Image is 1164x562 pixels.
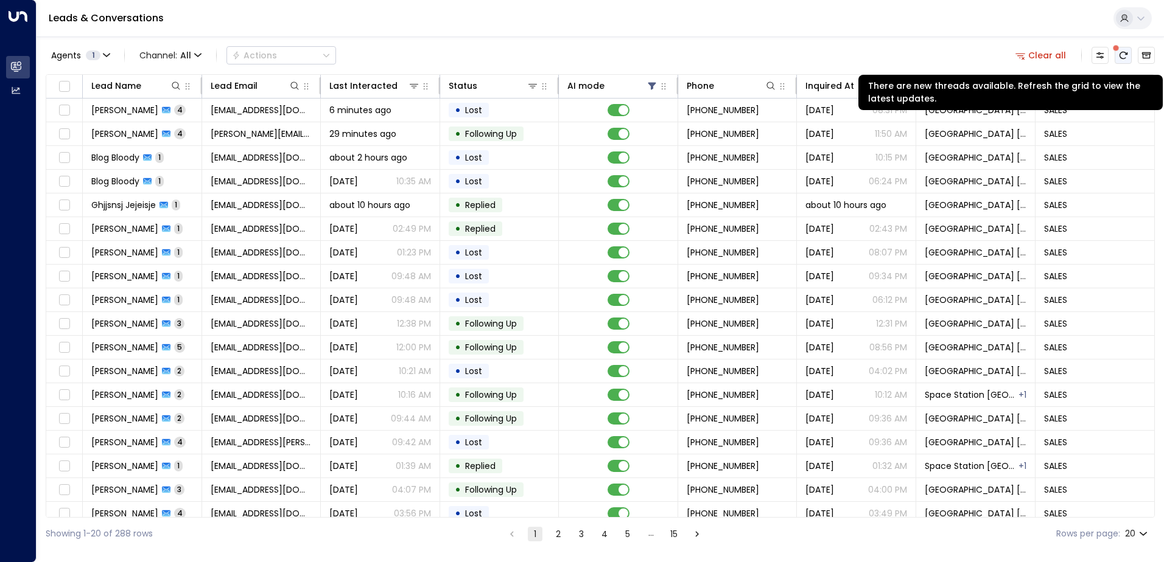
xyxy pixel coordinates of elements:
[57,269,72,284] span: Toggle select row
[329,270,358,282] span: Yesterday
[57,435,72,450] span: Toggle select row
[174,247,183,257] span: 1
[687,223,759,235] span: +447916635774
[211,436,312,448] span: jinn.blackwood@gmail.com
[57,482,72,498] span: Toggle select row
[465,128,517,140] span: Following Up
[687,389,759,401] span: +447487576090
[925,365,1026,377] span: Space Station Castle Bromwich
[1011,47,1071,64] button: Clear all
[91,294,158,306] span: Bevin Lesueur
[869,223,907,235] p: 02:43 PM
[46,47,114,64] button: Agents1
[1044,484,1067,496] span: SALES
[465,317,517,330] span: Following Up
[687,365,759,377] span: +447429936242
[211,270,312,282] span: bevinclesueur@gmail.com
[805,389,834,401] span: Sep 26, 2025
[174,437,186,447] span: 4
[174,105,186,115] span: 4
[329,365,358,377] span: Yesterday
[91,128,158,140] span: Shamem Khalid
[91,175,139,187] span: Blog Bloody
[528,527,542,541] button: page 1
[1044,175,1067,187] span: SALES
[687,104,759,116] span: +447932993285
[155,176,164,186] span: 1
[687,507,759,519] span: +447745533646
[396,341,431,353] p: 12:00 PM
[805,484,834,496] span: Sep 22, 2025
[57,316,72,331] span: Toggle select row
[174,294,183,305] span: 1
[805,436,834,448] span: Sep 17, 2025
[211,412,312,425] span: tonyat1995@gmail.com
[455,432,461,453] div: •
[174,460,183,471] span: 1
[805,246,834,258] span: Sep 26, 2025
[465,199,496,211] span: Replied
[329,246,358,258] span: Yesterday
[1044,223,1067,235] span: SALES
[211,389,312,401] span: christinalal9295@gmail.com
[211,128,312,140] span: shameem.khalid@hotmail.com
[875,389,907,401] p: 10:12 AM
[329,104,391,116] span: 6 minutes ago
[1092,47,1109,64] button: Customize
[465,460,496,472] span: Replied
[1044,341,1067,353] span: SALES
[91,151,139,164] span: Blog Bloody
[1115,47,1132,64] span: There are new threads available. Refresh the grid to view the latest updates.
[805,341,834,353] span: Sep 18, 2025
[805,104,834,116] span: Sep 17, 2025
[57,387,72,403] span: Toggle select row
[91,317,158,330] span: Richard Ohanlon
[329,317,358,330] span: Yesterday
[805,78,896,93] div: Inquired At
[465,104,482,116] span: Lost
[329,175,358,187] span: Sep 26, 2025
[455,171,461,192] div: •
[211,317,312,330] span: rohanlonpro@aol.com
[868,484,907,496] p: 04:00 PM
[396,175,431,187] p: 10:35 AM
[687,151,759,164] span: +441211111111
[180,50,191,60] span: All
[925,199,1026,211] span: Space Station Castle Bromwich
[455,479,461,500] div: •
[57,174,72,189] span: Toggle select row
[805,175,834,187] span: Sep 24, 2025
[805,412,834,425] span: Sep 26, 2025
[687,78,714,93] div: Phone
[46,527,153,540] div: Showing 1-20 of 288 rows
[329,412,358,425] span: Yesterday
[329,389,358,401] span: Yesterday
[91,436,158,448] span: Jinale Blackwood
[597,527,612,541] button: Go to page 4
[805,199,886,211] span: about 10 hours ago
[455,313,461,334] div: •
[57,221,72,237] span: Toggle select row
[925,223,1026,235] span: Space Station Castle Bromwich
[174,366,184,376] span: 2
[551,527,566,541] button: Go to page 2
[465,507,482,519] span: Lost
[329,78,398,93] div: Last Interacted
[211,78,301,93] div: Lead Email
[687,436,759,448] span: +447852644047
[174,318,184,328] span: 3
[925,484,1026,496] span: Space Station Castle Bromwich
[687,78,777,93] div: Phone
[135,47,206,64] button: Channel:All
[211,175,312,187] span: ghhgh.gjjj@gmail.com
[869,175,907,187] p: 06:24 PM
[329,436,358,448] span: Yesterday
[397,317,431,330] p: 12:38 PM
[687,341,759,353] span: +447772220841
[91,365,158,377] span: Paul Kelly
[174,389,184,400] span: 2
[91,412,158,425] span: Tonya Taylor
[925,151,1026,164] span: Space Station Castle Bromwich
[211,365,312,377] span: hotned2016@gmail.com
[687,460,759,472] span: +447480742244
